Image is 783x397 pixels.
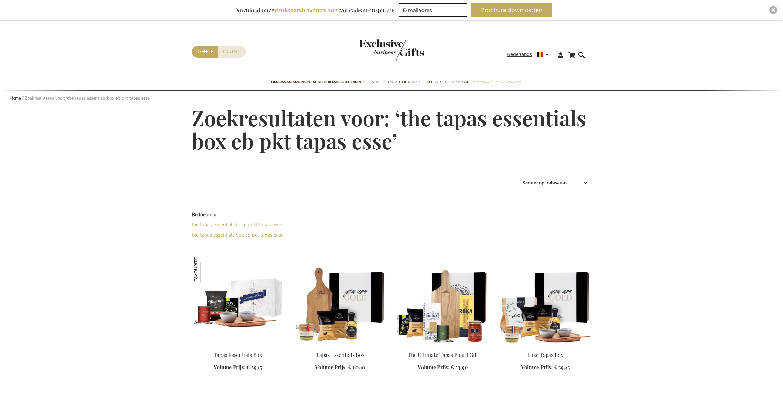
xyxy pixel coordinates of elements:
a: Contact [218,46,246,58]
span: Gift Sets [364,79,379,85]
label: Sorteer op [522,179,544,186]
form: marketing offers and promotions [399,3,469,19]
span: Eindejaarsgeschenken [271,79,310,85]
a: Tapas Essentials Box [214,352,262,358]
input: E-mailadres [399,3,467,17]
a: Volume Prijs: € 59,45 [521,364,570,371]
a: Volume Prijs: € 29,15 [214,364,262,371]
strong: Zoekresultaten voor: ‘the tapas essentials box eb pkt tapas esse’ [25,95,151,101]
a: Tapas Essential Box [294,343,386,349]
b: eindejaarsbrochure 2025 [274,6,340,14]
div: Download onze vol cadeau-inspiratie [231,3,397,17]
span: 50 beste relatiegeschenken [313,79,361,85]
span: € 29,15 [246,364,262,371]
a: Tapas Essentials Box Tapas Essentials Box [192,343,284,349]
span: € 60,10 [348,364,365,371]
a: the tapas essentials bol eb pkt tapas esse [192,221,282,228]
span: Volume Prijs: [315,364,347,371]
span: € 59,45 [554,364,570,371]
img: Tapas Essentials Box [192,256,219,283]
a: Volume Prijs: € 33,90 [418,364,468,371]
a: Volume Prijs: € 60,10 [315,364,365,371]
a: Luxury Tapas Box [499,343,592,349]
span: Gelegenheden [495,79,520,85]
a: The Ultimate Tapas Board Gift [408,352,478,358]
a: Luxe Tapas Box [527,352,563,358]
button: Brochure downloaden [471,3,552,17]
img: Exclusive Business gifts logo [359,39,424,61]
img: Tapas Essentials Box [192,256,284,346]
span: Select Keuze Cadeaubon [427,79,469,85]
a: Offerte [192,46,218,58]
div: Nederlands [507,51,553,58]
img: Close [771,8,775,12]
span: Volume Prijs: [521,364,553,371]
dt: Bedoelde u [192,211,292,218]
a: store logo [359,39,392,61]
img: The Ultimate Tapas Board Gift [397,256,489,346]
span: Per Budget [473,79,492,85]
span: € 33,90 [451,364,468,371]
span: Volume Prijs: [214,364,245,371]
span: Zoekresultaten voor: ‘the tapas essentials box eb pkt tapas esse’ [192,104,586,155]
img: Luxury Tapas Box [499,256,592,346]
span: Nederlands [507,51,532,58]
a: the tapas essentials box eb pet tapas easy [192,232,284,238]
div: Close [769,6,777,14]
span: Volume Prijs: [418,364,449,371]
span: Corporate Merchandise [382,79,424,85]
a: Tapas Essentials Box [316,352,365,358]
img: Tapas Essential Box [294,256,386,346]
a: The Ultimate Tapas Board Gift [397,343,489,349]
a: Home [10,95,21,101]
